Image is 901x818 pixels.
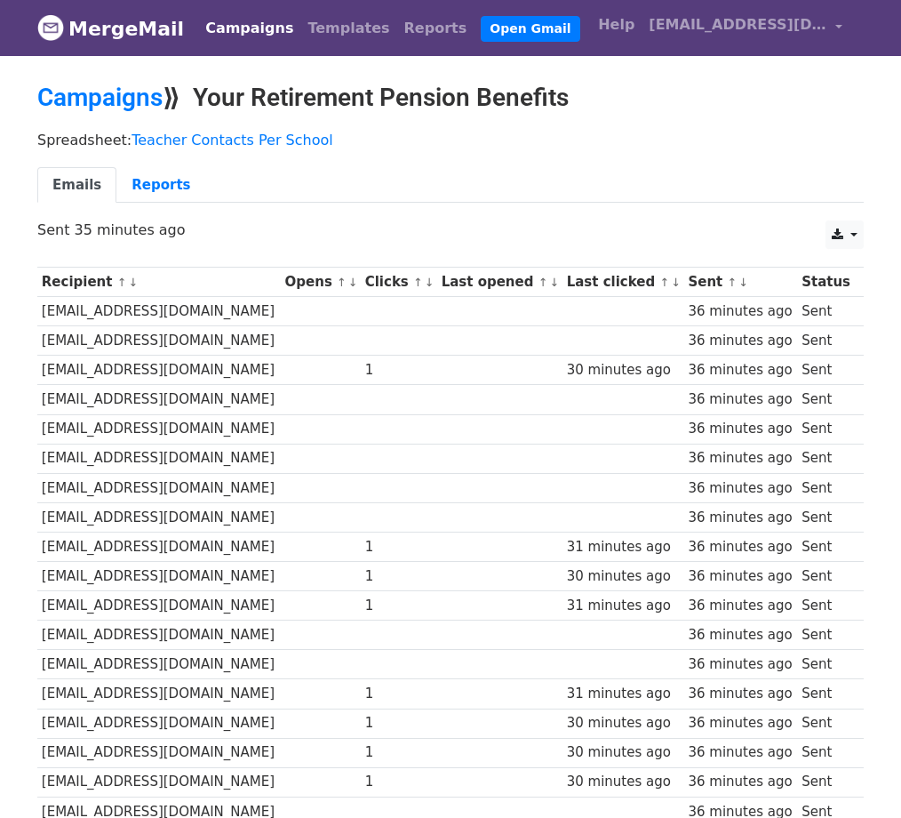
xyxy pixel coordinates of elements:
[567,772,680,792] div: 30 minutes ago
[797,767,855,797] td: Sent
[797,297,855,326] td: Sent
[37,621,281,650] td: [EMAIL_ADDRESS][DOMAIN_NAME]
[728,276,738,289] a: ↑
[797,591,855,621] td: Sent
[688,331,793,351] div: 36 minutes ago
[361,268,437,297] th: Clicks
[738,276,748,289] a: ↓
[567,713,680,734] div: 30 minutes ago
[37,83,864,113] h2: ⟫ Your Retirement Pension Benefits
[365,596,433,616] div: 1
[567,566,680,587] div: 30 minutes ago
[37,679,281,709] td: [EMAIL_ADDRESS][DOMAIN_NAME]
[365,537,433,557] div: 1
[37,502,281,532] td: [EMAIL_ADDRESS][DOMAIN_NAME]
[688,684,793,704] div: 36 minutes ago
[797,502,855,532] td: Sent
[797,385,855,414] td: Sent
[365,360,433,381] div: 1
[567,596,680,616] div: 31 minutes ago
[797,650,855,679] td: Sent
[567,537,680,557] div: 31 minutes ago
[116,167,205,204] a: Reports
[797,444,855,473] td: Sent
[797,356,855,385] td: Sent
[688,419,793,439] div: 36 minutes ago
[132,132,333,148] a: Teacher Contacts Per School
[562,268,684,297] th: Last clicked
[797,268,855,297] th: Status
[37,356,281,385] td: [EMAIL_ADDRESS][DOMAIN_NAME]
[365,566,433,587] div: 1
[642,7,849,49] a: [EMAIL_ADDRESS][DOMAIN_NAME]
[688,742,793,763] div: 36 minutes ago
[567,360,680,381] div: 30 minutes ago
[591,7,642,43] a: Help
[797,679,855,709] td: Sent
[397,11,474,46] a: Reports
[538,276,548,289] a: ↑
[549,276,559,289] a: ↓
[337,276,347,289] a: ↑
[797,621,855,650] td: Sent
[688,448,793,469] div: 36 minutes ago
[567,742,680,763] div: 30 minutes ago
[659,276,669,289] a: ↑
[37,444,281,473] td: [EMAIL_ADDRESS][DOMAIN_NAME]
[797,562,855,591] td: Sent
[688,654,793,675] div: 36 minutes ago
[688,713,793,734] div: 36 minutes ago
[37,738,281,767] td: [EMAIL_ADDRESS][DOMAIN_NAME]
[812,733,901,818] iframe: Chat Widget
[797,473,855,502] td: Sent
[37,473,281,502] td: [EMAIL_ADDRESS][DOMAIN_NAME]
[481,16,579,42] a: Open Gmail
[649,14,826,36] span: [EMAIL_ADDRESS][DOMAIN_NAME]
[797,532,855,561] td: Sent
[688,537,793,557] div: 36 minutes ago
[37,167,116,204] a: Emails
[365,742,433,763] div: 1
[37,414,281,444] td: [EMAIL_ADDRESS][DOMAIN_NAME]
[797,414,855,444] td: Sent
[37,591,281,621] td: [EMAIL_ADDRESS][DOMAIN_NAME]
[37,268,281,297] th: Recipient
[281,268,361,297] th: Opens
[198,11,300,46] a: Campaigns
[37,562,281,591] td: [EMAIL_ADDRESS][DOMAIN_NAME]
[37,221,864,239] p: Sent 35 minutes ago
[688,625,793,646] div: 36 minutes ago
[688,389,793,410] div: 36 minutes ago
[37,767,281,797] td: [EMAIL_ADDRESS][DOMAIN_NAME]
[688,772,793,792] div: 36 minutes ago
[688,360,793,381] div: 36 minutes ago
[37,709,281,738] td: [EMAIL_ADDRESS][DOMAIN_NAME]
[688,566,793,587] div: 36 minutes ago
[37,385,281,414] td: [EMAIL_ADDRESS][DOMAIN_NAME]
[37,14,64,41] img: MergeMail logo
[413,276,423,289] a: ↑
[671,276,681,289] a: ↓
[37,131,864,149] p: Spreadsheet:
[797,326,855,356] td: Sent
[128,276,138,289] a: ↓
[37,532,281,561] td: [EMAIL_ADDRESS][DOMAIN_NAME]
[365,684,433,704] div: 1
[684,268,798,297] th: Sent
[425,276,435,289] a: ↓
[567,684,680,704] div: 31 minutes ago
[365,772,433,792] div: 1
[37,10,184,47] a: MergeMail
[117,276,127,289] a: ↑
[688,478,793,499] div: 36 minutes ago
[365,713,433,734] div: 1
[300,11,396,46] a: Templates
[37,326,281,356] td: [EMAIL_ADDRESS][DOMAIN_NAME]
[688,596,793,616] div: 36 minutes ago
[797,738,855,767] td: Sent
[37,297,281,326] td: [EMAIL_ADDRESS][DOMAIN_NAME]
[37,83,163,112] a: Campaigns
[348,276,358,289] a: ↓
[437,268,562,297] th: Last opened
